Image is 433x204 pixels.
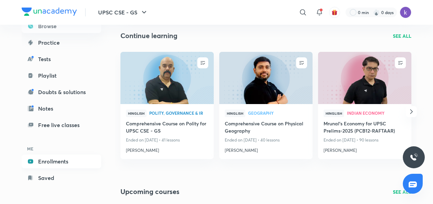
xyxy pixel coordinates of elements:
a: Practice [22,36,101,49]
a: SEE ALL [393,188,411,195]
h2: Continue learning [120,31,177,41]
h2: Upcoming courses [120,186,179,197]
a: Saved [22,171,101,185]
img: ttu [410,153,418,161]
a: Comprehensive Course on Polity for UPSC CSE - GS [126,120,208,136]
a: Indian Economy [347,111,406,116]
a: Browse [22,19,101,33]
a: Polity, Governance & IR [149,111,208,116]
a: [PERSON_NAME] [225,145,307,154]
a: Playlist [22,69,101,82]
img: new-thumbnail [218,51,313,104]
img: Company Logo [22,8,77,16]
span: Hinglish [324,110,344,117]
button: UPSC CSE - GS [94,5,152,19]
a: Enrollments [22,155,101,168]
a: new-thumbnail [318,52,411,104]
h6: ME [22,143,101,155]
span: Indian Economy [347,111,406,115]
img: avatar [331,9,338,15]
p: Ended on [DATE] • 40 lessons [225,136,307,145]
img: Kirti Vyas [400,7,411,18]
button: avatar [329,7,340,18]
a: new-thumbnail [219,52,313,104]
a: SEE ALL [393,32,411,39]
span: Hinglish [126,110,147,117]
a: Mrunal’s Economy for UPSC Prelims-2025 (PCB12-RAFTAAR) [324,120,406,136]
a: Free live classes [22,118,101,132]
img: new-thumbnail [317,51,412,104]
a: Doubts & solutions [22,85,101,99]
a: [PERSON_NAME] [324,145,406,154]
a: new-thumbnail [120,52,214,104]
a: Comprehensive Course on Physical Geography [225,120,307,136]
img: streak [373,9,380,16]
a: Notes [22,102,101,115]
p: Ended on [DATE] • 90 lessons [324,136,406,145]
span: Geography [248,111,307,115]
p: Ended on [DATE] • 41 lessons [126,136,208,145]
a: [PERSON_NAME] [126,145,208,154]
a: Tests [22,52,101,66]
span: Polity, Governance & IR [149,111,208,115]
a: Geography [248,111,307,116]
img: new-thumbnail [119,51,214,104]
span: Hinglish [225,110,245,117]
a: Company Logo [22,8,77,18]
